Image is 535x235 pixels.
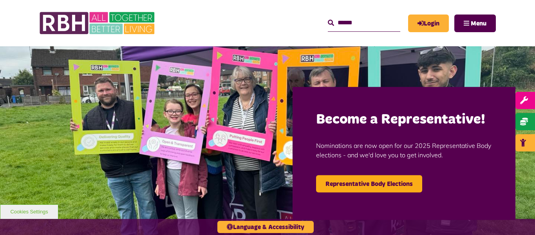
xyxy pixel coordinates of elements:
[217,221,314,233] button: Language & Accessibility
[454,15,496,32] button: Navigation
[39,8,157,38] img: RBH
[316,110,492,129] h2: Become a Representative!
[316,129,492,171] p: Nominations are now open for our 2025 Representative Body elections - and we'd love you to get in...
[408,15,449,32] a: MyRBH
[500,200,535,235] iframe: Netcall Web Assistant for live chat
[316,175,422,192] a: Representative Body Elections
[471,20,486,27] span: Menu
